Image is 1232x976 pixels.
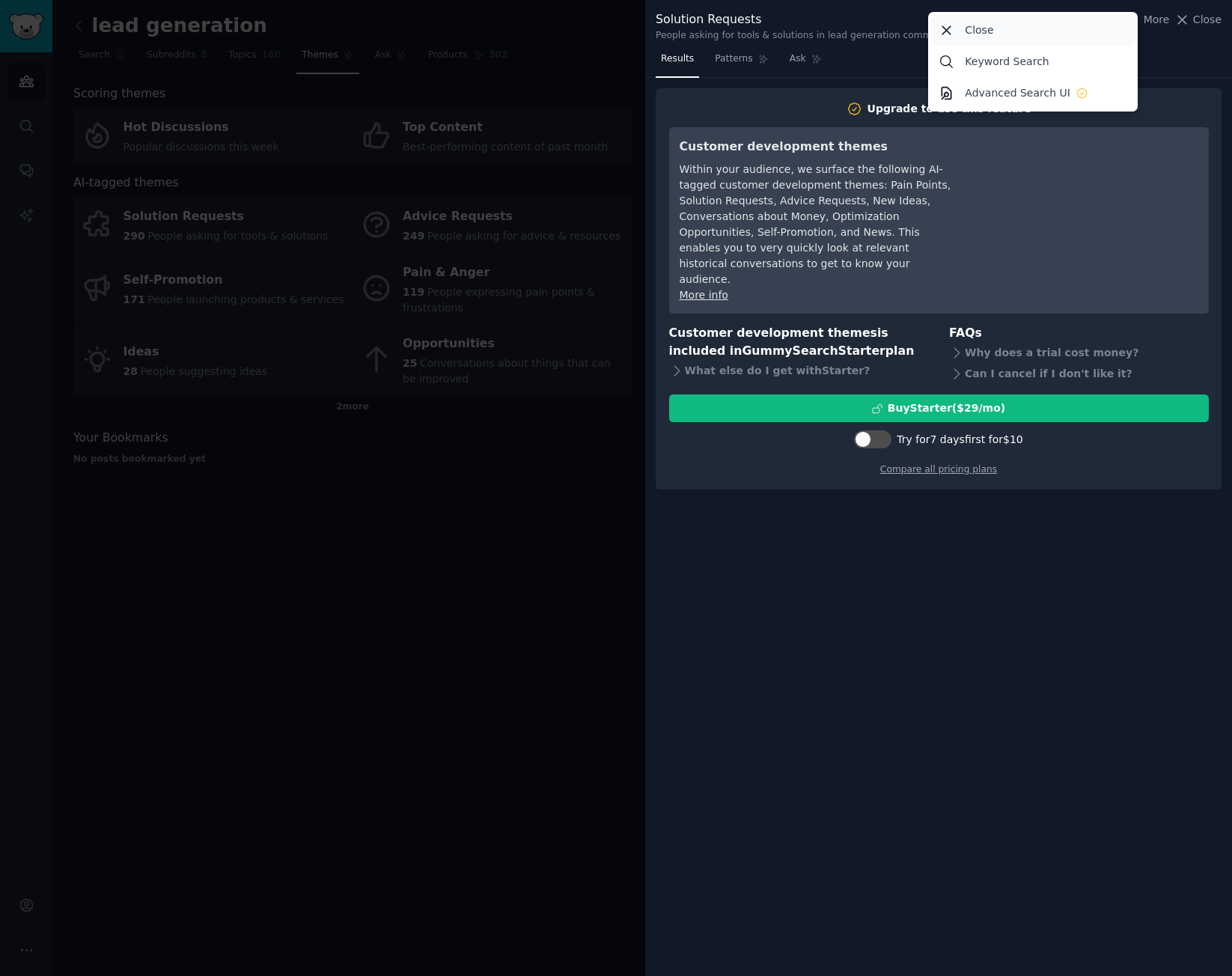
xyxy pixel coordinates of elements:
[669,324,929,361] h3: Customer development themes is included in plan
[888,400,1005,416] div: Buy Starter ($ 29 /mo )
[949,342,1209,363] div: Why does a trial cost money?
[867,101,1031,117] div: Upgrade to use this feature
[965,85,1070,101] p: Advanced Search UI
[974,138,1198,250] iframe: YouTube video player
[965,54,1049,70] p: Keyword Search
[1193,12,1222,28] span: Close
[710,47,773,78] a: Patterns
[680,138,953,156] h3: Customer development themes
[1174,12,1222,28] button: Close
[669,394,1209,422] button: BuyStarter($29/mo)
[715,52,752,66] span: Patterns
[1128,12,1170,28] button: More
[949,363,1209,384] div: Can I cancel if I don't like it?
[965,22,993,38] p: Close
[880,464,997,475] a: Compare all pricing plans
[931,46,1135,77] a: Keyword Search
[949,324,1209,343] h3: FAQs
[656,10,963,29] div: Solution Requests
[680,162,953,287] div: Within your audience, we surface the following AI-tagged customer development themes: Pain Points...
[931,77,1135,109] a: Advanced Search UI
[661,52,694,66] span: Results
[790,52,806,66] span: Ask
[680,289,728,301] a: More info
[656,47,699,78] a: Results
[1144,12,1170,28] span: More
[669,361,929,382] div: What else do I get with Starter ?
[742,344,885,358] span: GummySearch Starter
[897,432,1022,448] div: Try for 7 days first for $10
[784,47,827,78] a: Ask
[656,29,963,43] div: People asking for tools & solutions in lead generation communities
